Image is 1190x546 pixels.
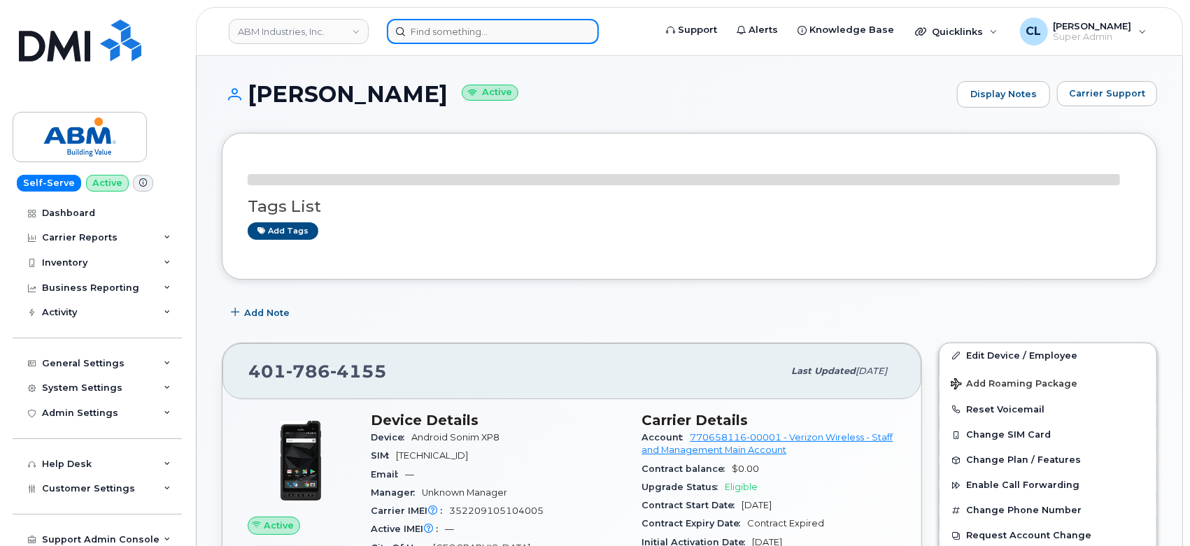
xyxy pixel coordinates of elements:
[286,361,330,382] span: 786
[371,450,396,461] span: SIM
[642,500,742,510] span: Contract Start Date
[1057,81,1157,106] button: Carrier Support
[940,447,1156,473] button: Change Plan / Features
[405,469,414,480] span: —
[957,81,1050,108] a: Display Notes
[951,378,1077,391] span: Add Roaming Package
[748,518,825,529] span: Contract Expired
[642,518,748,529] span: Contract Expiry Date
[248,361,387,382] span: 401
[449,505,544,516] span: 352209105104005
[940,422,1156,447] button: Change SIM Card
[371,505,449,516] span: Carrier IMEI
[462,85,518,101] small: Active
[248,222,318,240] a: Add tags
[940,368,1156,397] button: Add Roaming Package
[222,82,950,106] h1: [PERSON_NAME]
[642,482,725,492] span: Upgrade Status
[856,366,887,376] span: [DATE]
[1069,87,1145,100] span: Carrier Support
[940,397,1156,422] button: Reset Voicemail
[940,498,1156,523] button: Change Phone Number
[371,524,445,534] span: Active IMEI
[371,487,422,498] span: Manager
[259,419,343,503] img: image20231002-3703462-pts7pf.jpeg
[742,500,772,510] span: [DATE]
[445,524,454,534] span: —
[725,482,758,492] span: Eligible
[791,366,856,376] span: Last updated
[642,412,897,429] h3: Carrier Details
[642,432,893,455] a: 770658116-00001 - Verizon Wireless - Staff and Management Main Account
[222,301,302,326] button: Add Note
[966,455,1081,466] span: Change Plan / Features
[422,487,507,498] span: Unknown Manager
[396,450,468,461] span: [TECHNICAL_ID]
[732,464,760,474] span: $0.00
[330,361,387,382] span: 4155
[642,464,732,474] span: Contract balance
[371,432,411,443] span: Device
[940,473,1156,498] button: Enable Call Forwarding
[966,480,1079,491] span: Enable Call Forwarding
[642,432,690,443] span: Account
[248,198,1131,215] h3: Tags List
[371,412,625,429] h3: Device Details
[264,519,294,532] span: Active
[940,343,1156,368] a: Edit Device / Employee
[244,306,290,319] span: Add Note
[371,469,405,480] span: Email
[411,432,500,443] span: Android Sonim XP8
